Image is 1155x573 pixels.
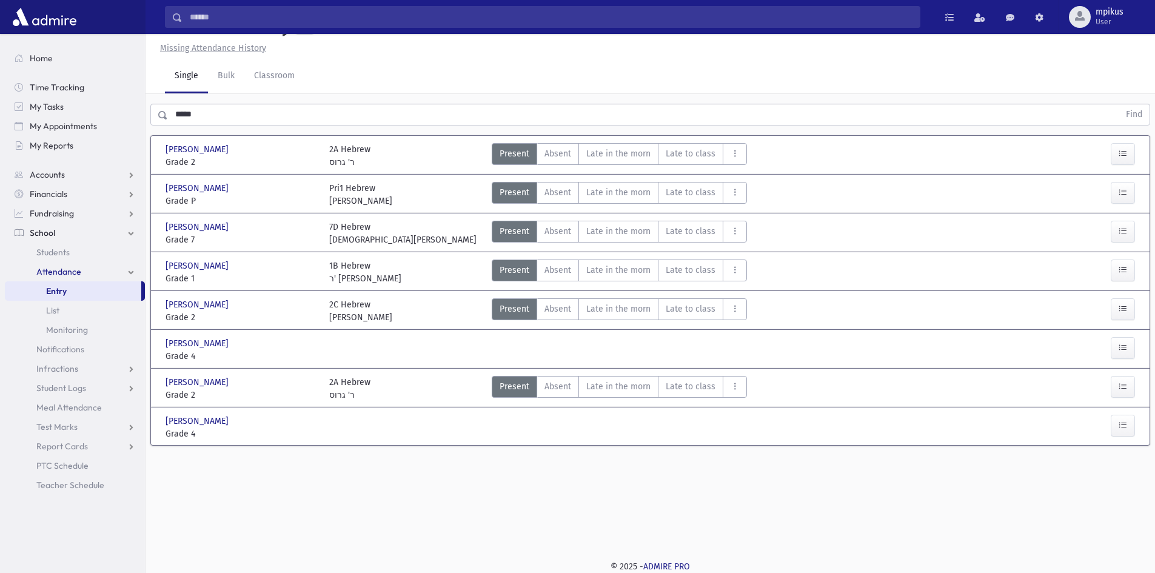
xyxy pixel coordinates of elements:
span: Students [36,247,70,258]
a: Financials [5,184,145,204]
span: Grade 2 [166,389,317,401]
span: Grade 1 [166,272,317,285]
span: Accounts [30,169,65,180]
span: Late in the morn [586,225,651,238]
span: Grade 4 [166,350,317,363]
span: My Tasks [30,101,64,112]
span: Report Cards [36,441,88,452]
span: [PERSON_NAME] [166,143,231,156]
a: Single [165,59,208,93]
span: Late in the morn [586,303,651,315]
span: Late in the morn [586,264,651,276]
span: Test Marks [36,421,78,432]
a: Missing Attendance History [155,43,266,53]
a: My Reports [5,136,145,155]
div: 2A Hebrew ר' גרוס [329,376,370,401]
a: Students [5,243,145,262]
a: Home [5,49,145,68]
span: Grade P [166,195,317,207]
span: Grade 4 [166,427,317,440]
span: List [46,305,59,316]
span: [PERSON_NAME] [166,260,231,272]
span: Late to class [666,147,715,160]
a: Entry [5,281,141,301]
span: Late to class [666,186,715,199]
span: [PERSON_NAME] [166,376,231,389]
span: User [1096,17,1123,27]
span: Present [500,264,529,276]
span: Late to class [666,264,715,276]
span: Time Tracking [30,82,84,93]
span: Late to class [666,225,715,238]
div: © 2025 - [165,560,1136,573]
a: Report Cards [5,437,145,456]
div: 2A Hebrew ר' גרוס [329,143,370,169]
div: 2C Hebrew [PERSON_NAME] [329,298,392,324]
a: Bulk [208,59,244,93]
div: 7D Hebrew [DEMOGRAPHIC_DATA][PERSON_NAME] [329,221,477,246]
a: Notifications [5,340,145,359]
div: 1B Hebrew ר' [PERSON_NAME] [329,260,401,285]
a: List [5,301,145,320]
span: Absent [544,264,571,276]
span: PTC Schedule [36,460,89,471]
div: Pri1 Hebrew [PERSON_NAME] [329,182,392,207]
span: Teacher Schedule [36,480,104,491]
a: My Appointments [5,116,145,136]
span: My Appointments [30,121,97,132]
span: Infractions [36,363,78,374]
span: [PERSON_NAME] [166,337,231,350]
div: AttTypes [492,221,747,246]
a: Monitoring [5,320,145,340]
span: Present [500,147,529,160]
span: Grade 2 [166,156,317,169]
a: PTC Schedule [5,456,145,475]
span: Absent [544,147,571,160]
span: Late in the morn [586,186,651,199]
a: Meal Attendance [5,398,145,417]
span: Entry [46,286,67,297]
a: Classroom [244,59,304,93]
a: Teacher Schedule [5,475,145,495]
u: Missing Attendance History [160,43,266,53]
div: AttTypes [492,376,747,401]
span: Absent [544,186,571,199]
span: Present [500,380,529,393]
a: Infractions [5,359,145,378]
span: Present [500,225,529,238]
div: AttTypes [492,182,747,207]
span: Home [30,53,53,64]
span: Late to class [666,380,715,393]
a: My Tasks [5,97,145,116]
span: [PERSON_NAME] [166,221,231,233]
span: Present [500,303,529,315]
a: Fundraising [5,204,145,223]
a: Attendance [5,262,145,281]
span: My Reports [30,140,73,151]
a: Test Marks [5,417,145,437]
span: Late in the morn [586,380,651,393]
button: Find [1119,104,1150,125]
a: Student Logs [5,378,145,398]
span: Meal Attendance [36,402,102,413]
span: Student Logs [36,383,86,394]
span: [PERSON_NAME] [166,298,231,311]
span: Absent [544,380,571,393]
img: AdmirePro [10,5,79,29]
span: mpikus [1096,7,1123,17]
a: Accounts [5,165,145,184]
span: School [30,227,55,238]
a: Time Tracking [5,78,145,97]
span: Monitoring [46,324,88,335]
span: Late to class [666,303,715,315]
a: School [5,223,145,243]
span: [PERSON_NAME] [166,415,231,427]
span: Financials [30,189,67,199]
span: Fundraising [30,208,74,219]
span: Notifications [36,344,84,355]
span: Grade 2 [166,311,317,324]
span: [PERSON_NAME] [166,182,231,195]
div: AttTypes [492,143,747,169]
span: Late in the morn [586,147,651,160]
span: Absent [544,225,571,238]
